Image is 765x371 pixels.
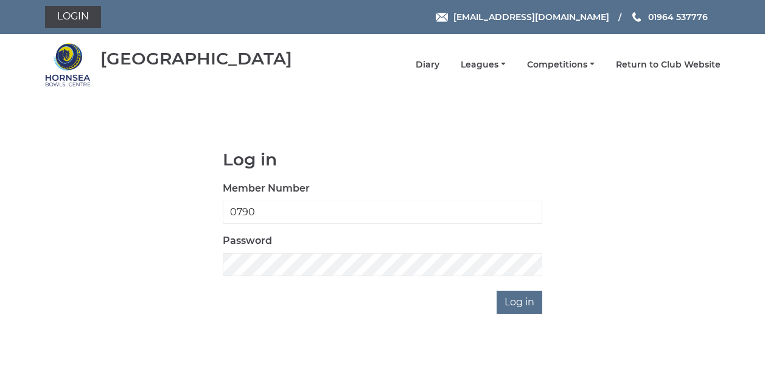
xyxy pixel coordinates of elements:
[436,13,448,22] img: Email
[223,234,272,248] label: Password
[45,42,91,88] img: Hornsea Bowls Centre
[497,291,542,314] input: Log in
[45,6,101,28] a: Login
[648,12,708,23] span: 01964 537776
[527,59,595,71] a: Competitions
[631,10,708,24] a: Phone us 01964 537776
[416,59,439,71] a: Diary
[436,10,609,24] a: Email [EMAIL_ADDRESS][DOMAIN_NAME]
[223,181,310,196] label: Member Number
[100,49,292,68] div: [GEOGRAPHIC_DATA]
[616,59,721,71] a: Return to Club Website
[461,59,506,71] a: Leagues
[453,12,609,23] span: [EMAIL_ADDRESS][DOMAIN_NAME]
[632,12,641,22] img: Phone us
[223,150,542,169] h1: Log in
